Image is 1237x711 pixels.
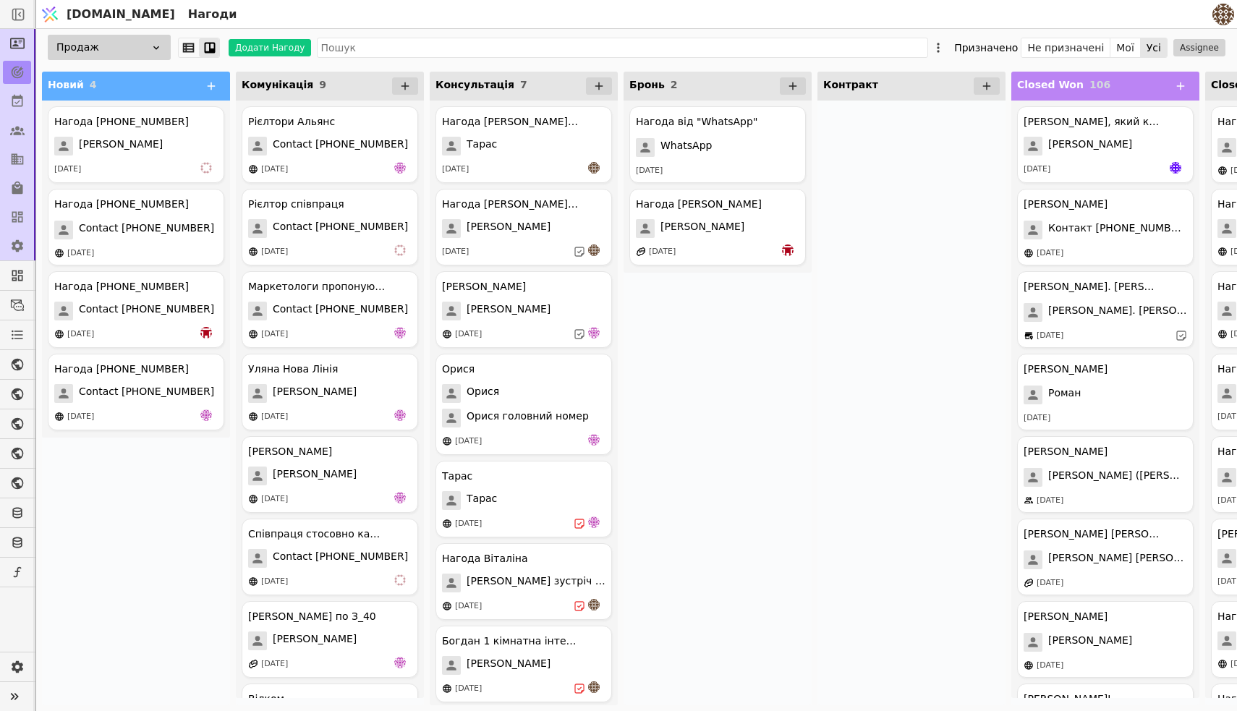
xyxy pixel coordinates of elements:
span: 4 [90,79,97,90]
div: Співпраця стосовно канцелярії [248,527,386,542]
div: [DATE] [67,247,94,260]
div: Нагода [PERSON_NAME] [636,197,762,212]
div: Уляна Нова Лінія [248,362,338,377]
img: bo [782,244,794,256]
div: [DATE] [261,163,288,176]
div: [PERSON_NAME] [PERSON_NAME].[PERSON_NAME] [PERSON_NAME].[DATE] [1017,519,1194,595]
div: Нагода [PHONE_NUMBER] [54,279,189,294]
span: [PERSON_NAME] [660,219,744,238]
div: [PERSON_NAME] [1024,609,1108,624]
span: [PERSON_NAME] зустріч 13.08 [467,574,605,592]
span: Closed Won [1017,79,1084,90]
img: an [588,599,600,610]
div: [PERSON_NAME] [248,444,332,459]
img: de [394,162,406,174]
span: Contact [PHONE_NUMBER] [79,302,214,320]
div: [DATE] [442,246,469,258]
div: [DATE] [54,163,81,176]
div: Нагода [PERSON_NAME] ( 2 квартири під інвестицію. )Тарас[DATE]an [435,106,612,183]
div: [PERSON_NAME][PERSON_NAME][DATE] [1017,601,1194,678]
span: [PERSON_NAME] [273,384,357,403]
div: [DATE] [455,600,482,613]
div: [DATE] [1037,577,1063,589]
span: Роман [1048,386,1081,404]
span: Тарас [467,137,497,156]
span: Contact [PHONE_NUMBER] [79,384,214,403]
span: 7 [520,79,527,90]
div: Нагода [PHONE_NUMBER] [54,362,189,377]
div: [DATE] [67,411,94,423]
img: online-store.svg [442,329,452,339]
input: Пошук [317,38,928,58]
div: [DATE] [442,163,469,176]
img: de [394,657,406,668]
button: Assignee [1173,39,1225,56]
span: 9 [319,79,326,90]
div: Богдан 1 кімнатна інтерес[PERSON_NAME][DATE]an [435,626,612,702]
span: Комунікація [242,79,313,90]
div: [DATE] [261,658,288,670]
img: online-store.svg [248,576,258,587]
img: online-store.svg [1024,660,1034,670]
div: [DATE] [1037,660,1063,672]
img: affiliate-program.svg [248,659,258,669]
img: online-store.svg [54,248,64,258]
div: Співпраця стосовно канцеляріїContact [PHONE_NUMBER][DATE]vi [242,519,418,595]
div: [DATE] [261,246,288,258]
img: Яр [1170,162,1181,174]
div: [PERSON_NAME]І [1024,691,1110,707]
div: [PERSON_NAME]Роман[DATE] [1017,354,1194,430]
div: Рієлтор співпраця [248,197,344,212]
button: Не призначені [1021,38,1110,58]
div: Нагода [PERSON_NAME] ( 2 квартири під інвестицію. ) [442,114,579,129]
div: Нагода [PHONE_NUMBER]Contact [PHONE_NUMBER][DATE]bo [48,271,224,348]
div: Нагода [PHONE_NUMBER]Contact [PHONE_NUMBER][DATE]de [48,354,224,430]
img: de [200,409,212,421]
img: online-store.svg [248,494,258,504]
img: online-store.svg [1217,247,1228,257]
img: online-store.svg [442,436,452,446]
span: [PERSON_NAME] [PERSON_NAME]. [1048,550,1187,569]
span: Орися [467,384,499,403]
div: Рієлтори Альянс [248,114,335,129]
img: online-store.svg [1217,659,1228,669]
span: Contact [PHONE_NUMBER] [273,549,408,568]
button: Усі [1141,38,1167,58]
div: Призначено [954,38,1018,58]
span: 106 [1089,79,1110,90]
span: [PERSON_NAME] [79,137,163,156]
img: vi [394,244,406,256]
span: [PERSON_NAME] [467,302,551,320]
span: [DOMAIN_NAME] [67,6,175,23]
div: [PERSON_NAME] [PERSON_NAME]. [1024,527,1161,542]
img: brick-mortar-store.svg [1024,331,1034,341]
div: Нагода [PHONE_NUMBER] [54,197,189,212]
span: Консультація [435,79,514,90]
img: online-store.svg [1217,166,1228,176]
img: online-store.svg [248,164,258,174]
div: Вілком [248,691,284,707]
span: [PERSON_NAME] [1048,137,1132,156]
span: [PERSON_NAME] [1048,633,1132,652]
div: [PERSON_NAME] по З_40[PERSON_NAME][DATE]de [242,601,418,678]
div: [DATE] [636,165,663,177]
img: online-store.svg [442,601,452,611]
div: [PERSON_NAME] по З_40 [248,609,376,624]
div: Нагода [PHONE_NUMBER] [54,114,189,129]
span: Contact [PHONE_NUMBER] [79,221,214,239]
span: [PERSON_NAME] [467,219,551,238]
button: Мої [1110,38,1141,58]
img: online-store.svg [1024,248,1034,258]
img: an [588,244,600,256]
div: Маркетологи пропонують співпрацюContact [PHONE_NUMBER][DATE]de [242,271,418,348]
h2: Нагоди [182,6,237,23]
div: ТарасТарас[DATE]de [435,461,612,537]
img: online-store.svg [54,412,64,422]
img: people.svg [1024,495,1034,506]
div: Рієлтори АльянсContact [PHONE_NUMBER][DATE]de [242,106,418,183]
img: online-store.svg [248,412,258,422]
img: online-store.svg [442,684,452,694]
div: [DATE] [455,518,482,530]
div: [DATE] [649,246,676,258]
div: Рієлтор співпрацяContact [PHONE_NUMBER][DATE]vi [242,189,418,265]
